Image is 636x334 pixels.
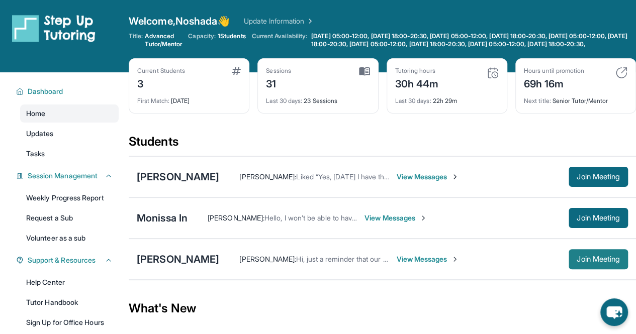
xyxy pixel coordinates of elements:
span: Current Availability: [252,32,307,48]
img: Chevron-Right [451,173,459,181]
div: 31 [266,75,291,91]
span: Welcome, Noshada 👋 [129,14,230,28]
div: 22h 29m [395,91,499,105]
div: Senior Tutor/Mentor [524,91,627,105]
a: Weekly Progress Report [20,189,119,207]
a: Updates [20,125,119,143]
span: Title: [129,32,143,48]
span: Support & Resources [28,255,96,265]
button: chat-button [600,298,628,326]
div: [DATE] [137,91,241,105]
span: Hi, just a reminder that our next session with [PERSON_NAME] is [DATE] from 11:00am-12:00pm [296,255,601,263]
span: Liked “Yes, [DATE] I have the session with [PERSON_NAME] from 9:30 PM to 10:30 PM.” [296,172,577,181]
div: 69h 16m [524,75,584,91]
span: View Messages [365,213,427,223]
img: card [487,67,499,79]
img: card [232,67,241,75]
span: Home [26,108,45,119]
img: Chevron-Right [451,255,459,263]
div: Tutoring hours [395,67,439,75]
span: Tasks [26,149,45,159]
span: Join Meeting [577,256,620,262]
button: Join Meeting [569,167,628,187]
img: logo [12,14,96,42]
span: View Messages [396,172,459,182]
img: Chevron-Right [419,214,427,222]
a: Volunteer as a sub [20,229,119,247]
span: First Match : [137,97,169,104]
div: 3 [137,75,185,91]
div: Hours until promotion [524,67,584,75]
div: Monissa In [137,211,188,225]
span: View Messages [396,254,459,264]
div: 23 Sessions [266,91,370,105]
button: Support & Resources [24,255,113,265]
span: Next title : [524,97,551,104]
a: Update Information [244,16,314,26]
img: card [359,67,370,76]
span: Last 30 days : [395,97,431,104]
button: Dashboard [24,86,113,96]
div: Sessions [266,67,291,75]
span: [DATE] 05:00-12:00, [DATE] 18:00-20:30, [DATE] 05:00-12:00, [DATE] 18:00-20:30, [DATE] 05:00-12:0... [311,32,634,48]
div: 30h 44m [395,75,439,91]
span: Capacity: [188,32,216,40]
span: [PERSON_NAME] : [208,213,264,222]
a: Home [20,104,119,123]
div: [PERSON_NAME] [137,170,219,184]
a: Request a Sub [20,209,119,227]
button: Join Meeting [569,208,628,228]
div: Current Students [137,67,185,75]
span: Session Management [28,171,98,181]
a: Tutor Handbook [20,293,119,311]
img: card [615,67,627,79]
span: Dashboard [28,86,63,96]
span: Join Meeting [577,174,620,180]
span: [PERSON_NAME] : [239,172,296,181]
span: Join Meeting [577,215,620,221]
button: Session Management [24,171,113,181]
span: Last 30 days : [266,97,302,104]
span: 1 Students [218,32,246,40]
span: Updates [26,129,54,139]
a: [DATE] 05:00-12:00, [DATE] 18:00-20:30, [DATE] 05:00-12:00, [DATE] 18:00-20:30, [DATE] 05:00-12:0... [309,32,636,48]
div: [PERSON_NAME] [137,252,219,266]
div: What's New [129,286,636,330]
img: Chevron Right [304,16,314,26]
a: Sign Up for Office Hours [20,313,119,331]
a: Tasks [20,145,119,163]
span: [PERSON_NAME] : [239,255,296,263]
a: Help Center [20,273,119,291]
button: Join Meeting [569,249,628,269]
span: Advanced Tutor/Mentor [145,32,182,48]
div: Students [129,134,636,156]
